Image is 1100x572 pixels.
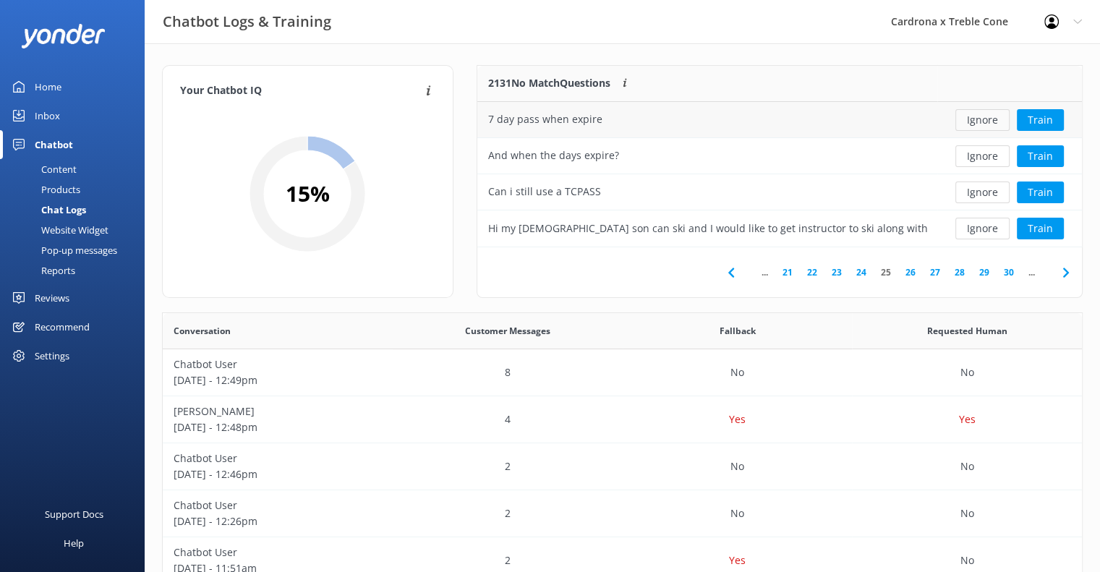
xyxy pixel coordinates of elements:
[754,265,775,279] span: ...
[174,372,382,388] p: [DATE] - 12:49pm
[960,552,974,568] p: No
[22,24,105,48] img: yonder-white-logo.png
[9,200,145,220] a: Chat Logs
[35,341,69,370] div: Settings
[800,265,824,279] a: 22
[505,458,511,474] p: 2
[174,324,231,338] span: Conversation
[35,72,61,101] div: Home
[477,102,1082,247] div: grid
[972,265,997,279] a: 29
[955,218,1010,239] button: Ignore
[955,109,1010,131] button: Ignore
[45,500,103,529] div: Support Docs
[9,179,80,200] div: Products
[997,265,1021,279] a: 30
[174,451,382,466] p: Chatbot User
[960,458,974,474] p: No
[477,102,1082,138] div: row
[64,529,84,558] div: Help
[959,411,976,427] p: Yes
[163,10,331,33] h3: Chatbot Logs & Training
[163,349,1082,396] div: row
[35,312,90,341] div: Recommend
[477,138,1082,174] div: row
[488,221,926,236] div: Hi my [DEMOGRAPHIC_DATA] son can ski and I would like to get instructor to ski along with him, wh...
[947,265,972,279] a: 28
[174,357,382,372] p: Chatbot User
[505,552,511,568] p: 2
[1017,145,1064,167] button: Train
[730,458,744,474] p: No
[9,159,145,179] a: Content
[477,174,1082,210] div: row
[163,490,1082,537] div: row
[465,324,550,338] span: Customer Messages
[505,411,511,427] p: 4
[9,260,75,281] div: Reports
[488,148,619,163] div: And when the days expire?
[955,145,1010,167] button: Ignore
[180,83,422,99] h4: Your Chatbot IQ
[849,265,874,279] a: 24
[174,513,382,529] p: [DATE] - 12:26pm
[163,443,1082,490] div: row
[824,265,849,279] a: 23
[1017,218,1064,239] button: Train
[9,220,145,240] a: Website Widget
[9,179,145,200] a: Products
[9,260,145,281] a: Reports
[35,101,60,130] div: Inbox
[505,364,511,380] p: 8
[9,240,117,260] div: Pop-up messages
[286,176,330,211] h2: 15 %
[477,210,1082,247] div: row
[923,265,947,279] a: 27
[1017,182,1064,203] button: Train
[960,505,974,521] p: No
[488,111,602,127] div: 7 day pass when expire
[9,200,86,220] div: Chat Logs
[9,159,77,179] div: Content
[729,552,746,568] p: Yes
[9,240,145,260] a: Pop-up messages
[174,419,382,435] p: [DATE] - 12:48pm
[730,364,744,380] p: No
[1021,265,1042,279] span: ...
[174,466,382,482] p: [DATE] - 12:46pm
[505,505,511,521] p: 2
[488,75,610,91] p: 2131 No Match Questions
[730,505,744,521] p: No
[163,396,1082,443] div: row
[960,364,974,380] p: No
[174,404,382,419] p: [PERSON_NAME]
[955,182,1010,203] button: Ignore
[898,265,923,279] a: 26
[174,498,382,513] p: Chatbot User
[1017,109,1064,131] button: Train
[35,130,73,159] div: Chatbot
[174,545,382,560] p: Chatbot User
[775,265,800,279] a: 21
[729,411,746,427] p: Yes
[35,283,69,312] div: Reviews
[874,265,898,279] a: 25
[488,184,601,200] div: Can i still use a TCPASS
[9,220,108,240] div: Website Widget
[927,324,1007,338] span: Requested Human
[719,324,755,338] span: Fallback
